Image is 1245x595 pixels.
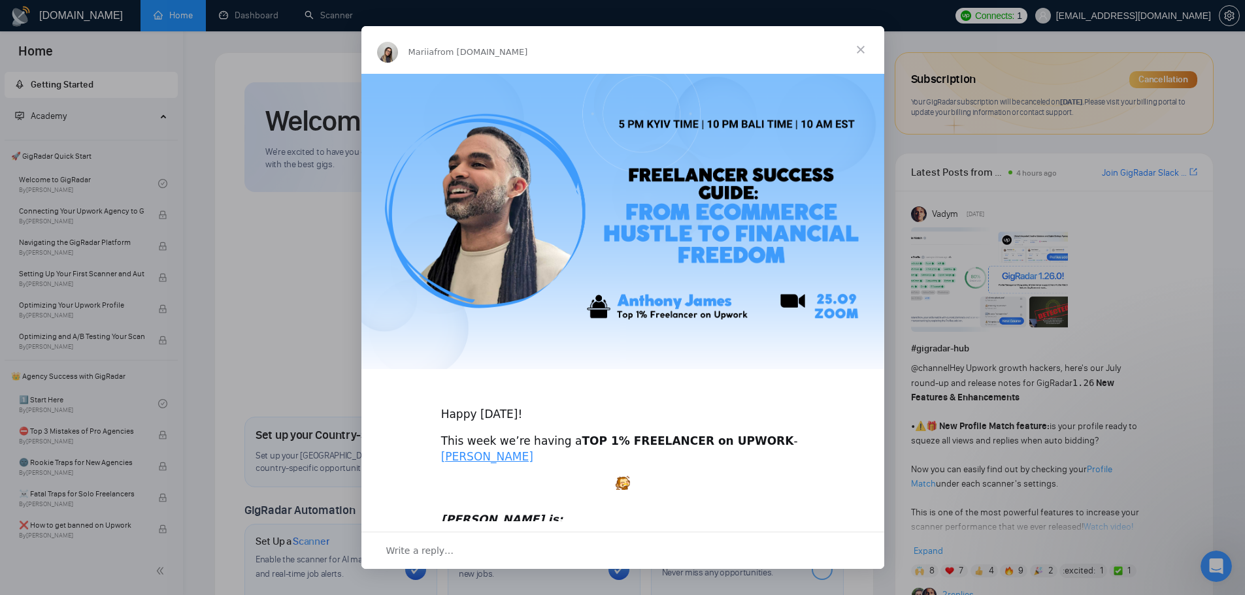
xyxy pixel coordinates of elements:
b: TOP 1% FREELANCER on UPWORK [582,434,793,447]
img: :excited: [616,475,630,490]
div: This week we’re having a - [441,434,805,465]
span: Close [837,26,884,73]
span: from [DOMAIN_NAME] [434,47,527,57]
div: Open conversation and reply [361,532,884,569]
img: Profile image for Mariia [377,42,398,63]
span: Mariia [408,47,435,57]
a: [PERSON_NAME] [441,450,533,463]
div: Happy [DATE]! [441,391,805,423]
span: Write a reply… [386,542,454,559]
i: [PERSON_NAME] is: [441,513,563,526]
